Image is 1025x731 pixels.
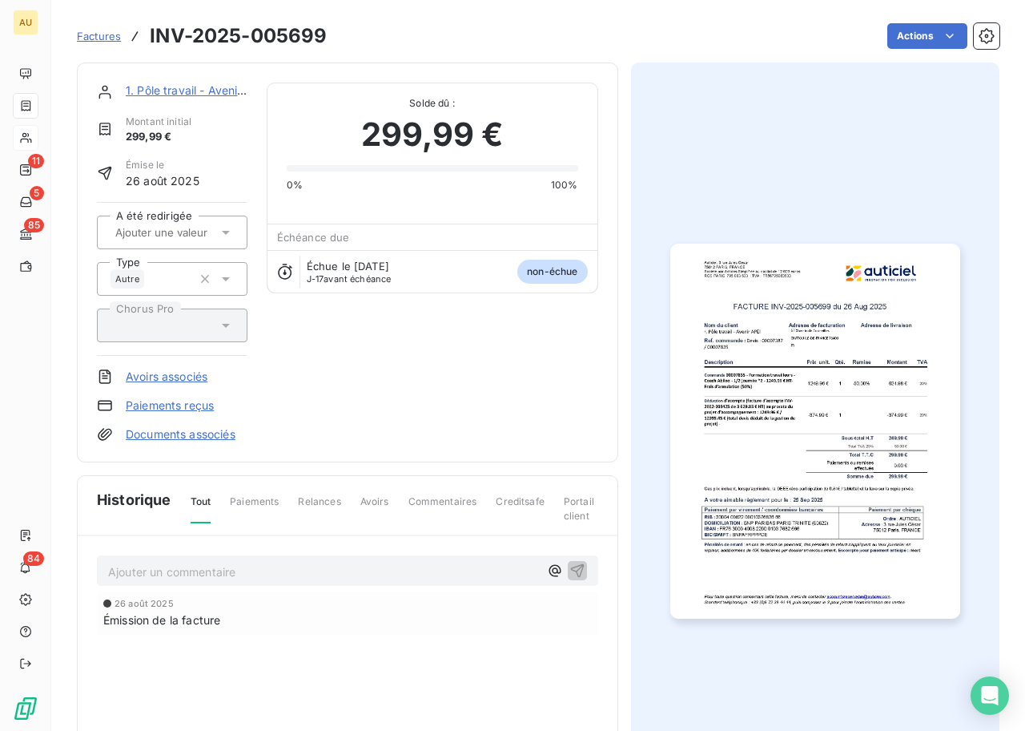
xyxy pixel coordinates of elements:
[126,158,199,172] span: Émise le
[971,676,1009,715] div: Open Intercom Messenger
[298,495,340,522] span: Relances
[360,495,389,522] span: Avoirs
[115,599,174,608] span: 26 août 2025
[150,22,327,50] h3: INV-2025-005699
[551,178,578,192] span: 100%
[887,23,967,49] button: Actions
[564,495,598,536] span: Portail client
[517,260,587,284] span: non-échue
[115,274,139,284] span: Autre
[126,398,214,414] a: Paiements reçus
[230,495,279,522] span: Paiements
[191,495,211,523] span: Tout
[77,28,121,44] a: Factures
[126,115,191,129] span: Montant initial
[287,178,303,192] span: 0%
[28,154,44,168] span: 11
[30,186,44,200] span: 5
[307,260,389,273] span: Échue le [DATE]
[97,489,171,511] span: Historique
[13,10,38,35] div: AU
[126,172,199,189] span: 26 août 2025
[126,369,207,385] a: Avoirs associés
[408,495,477,522] span: Commentaires
[126,83,270,97] a: 1. Pôle travail - Avenir APEI
[103,612,220,628] span: Émission de la facture
[77,30,121,42] span: Factures
[126,426,235,442] a: Documents associés
[13,696,38,721] img: Logo LeanPay
[496,495,545,522] span: Creditsafe
[287,96,578,111] span: Solde dû :
[307,274,392,284] span: avant échéance
[114,225,275,240] input: Ajouter une valeur
[361,111,503,159] span: 299,99 €
[24,218,44,232] span: 85
[277,231,350,244] span: Échéance due
[23,551,44,566] span: 84
[126,129,191,145] span: 299,99 €
[670,244,960,619] img: invoice_thumbnail
[307,273,324,285] span: J-17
